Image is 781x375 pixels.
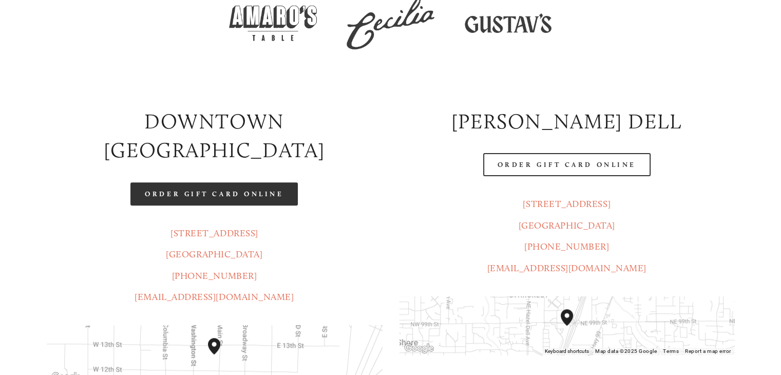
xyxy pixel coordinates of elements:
[402,342,436,355] img: Google
[519,220,615,231] a: [GEOGRAPHIC_DATA]
[523,198,611,210] a: [STREET_ADDRESS]
[595,348,657,354] span: Map data ©2025 Google
[130,182,298,205] a: Order Gift Card Online
[561,309,585,342] div: Amaro's Table 816 Northeast 98th Circle Vancouver, WA, 98665, United States
[685,348,731,354] a: Report a map error
[208,338,233,371] div: Amaro's Table 1220 Main Street vancouver, United States
[545,348,589,355] button: Keyboard shortcuts
[47,107,382,165] h2: Downtown [GEOGRAPHIC_DATA]
[524,241,609,252] a: [PHONE_NUMBER]
[135,291,294,303] a: [EMAIL_ADDRESS][DOMAIN_NAME]
[663,348,679,354] a: Terms
[399,107,734,136] h2: [PERSON_NAME] DELL
[172,270,257,282] a: [PHONE_NUMBER]
[402,342,436,355] a: Open this area in Google Maps (opens a new window)
[483,153,651,176] a: Order Gift Card Online
[487,262,646,274] a: [EMAIL_ADDRESS][DOMAIN_NAME]
[166,228,262,260] a: [STREET_ADDRESS][GEOGRAPHIC_DATA]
